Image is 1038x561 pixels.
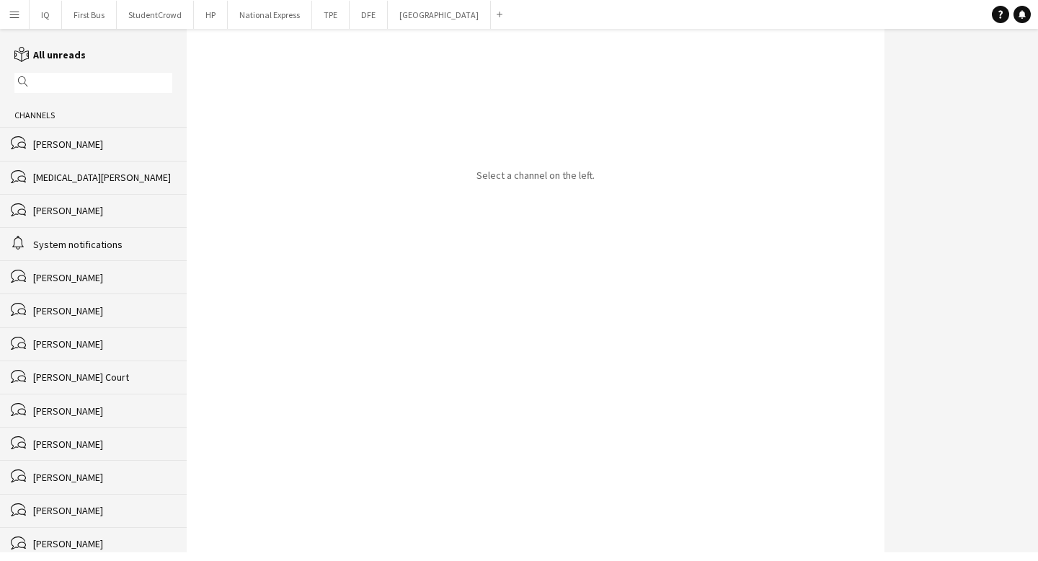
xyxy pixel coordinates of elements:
[33,537,172,550] div: [PERSON_NAME]
[33,138,172,151] div: [PERSON_NAME]
[117,1,194,29] button: StudentCrowd
[33,171,172,184] div: [MEDICAL_DATA][PERSON_NAME]
[312,1,350,29] button: TPE
[33,471,172,484] div: [PERSON_NAME]
[33,504,172,517] div: [PERSON_NAME]
[33,204,172,217] div: [PERSON_NAME]
[14,48,86,61] a: All unreads
[33,405,172,418] div: [PERSON_NAME]
[33,271,172,284] div: [PERSON_NAME]
[33,238,172,251] div: System notifications
[33,304,172,317] div: [PERSON_NAME]
[476,169,595,182] p: Select a channel on the left.
[350,1,388,29] button: DFE
[30,1,62,29] button: IQ
[62,1,117,29] button: First Bus
[33,371,172,384] div: [PERSON_NAME] Court
[228,1,312,29] button: National Express
[194,1,228,29] button: HP
[33,337,172,350] div: [PERSON_NAME]
[388,1,491,29] button: [GEOGRAPHIC_DATA]
[33,438,172,451] div: [PERSON_NAME]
